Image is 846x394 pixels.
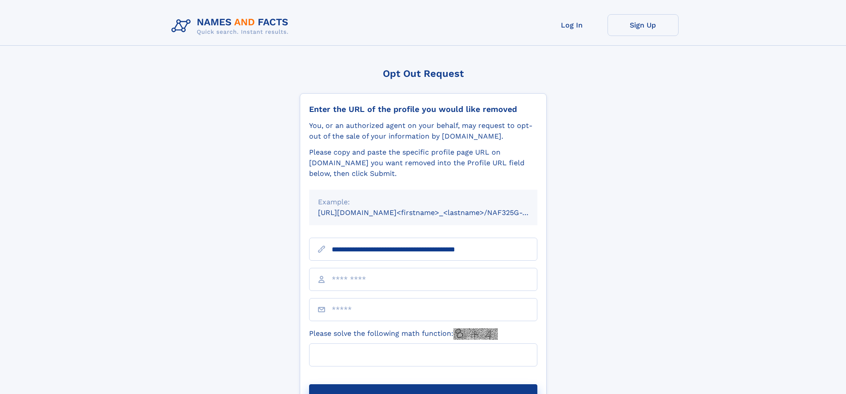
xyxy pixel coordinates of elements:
div: Example: [318,197,528,207]
a: Sign Up [608,14,679,36]
div: Opt Out Request [300,68,547,79]
small: [URL][DOMAIN_NAME]<firstname>_<lastname>/NAF325G-xxxxxxxx [318,208,554,217]
a: Log In [536,14,608,36]
img: Logo Names and Facts [168,14,296,38]
div: Enter the URL of the profile you would like removed [309,104,537,114]
div: Please copy and paste the specific profile page URL on [DOMAIN_NAME] you want removed into the Pr... [309,147,537,179]
label: Please solve the following math function: [309,328,498,340]
div: You, or an authorized agent on your behalf, may request to opt-out of the sale of your informatio... [309,120,537,142]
